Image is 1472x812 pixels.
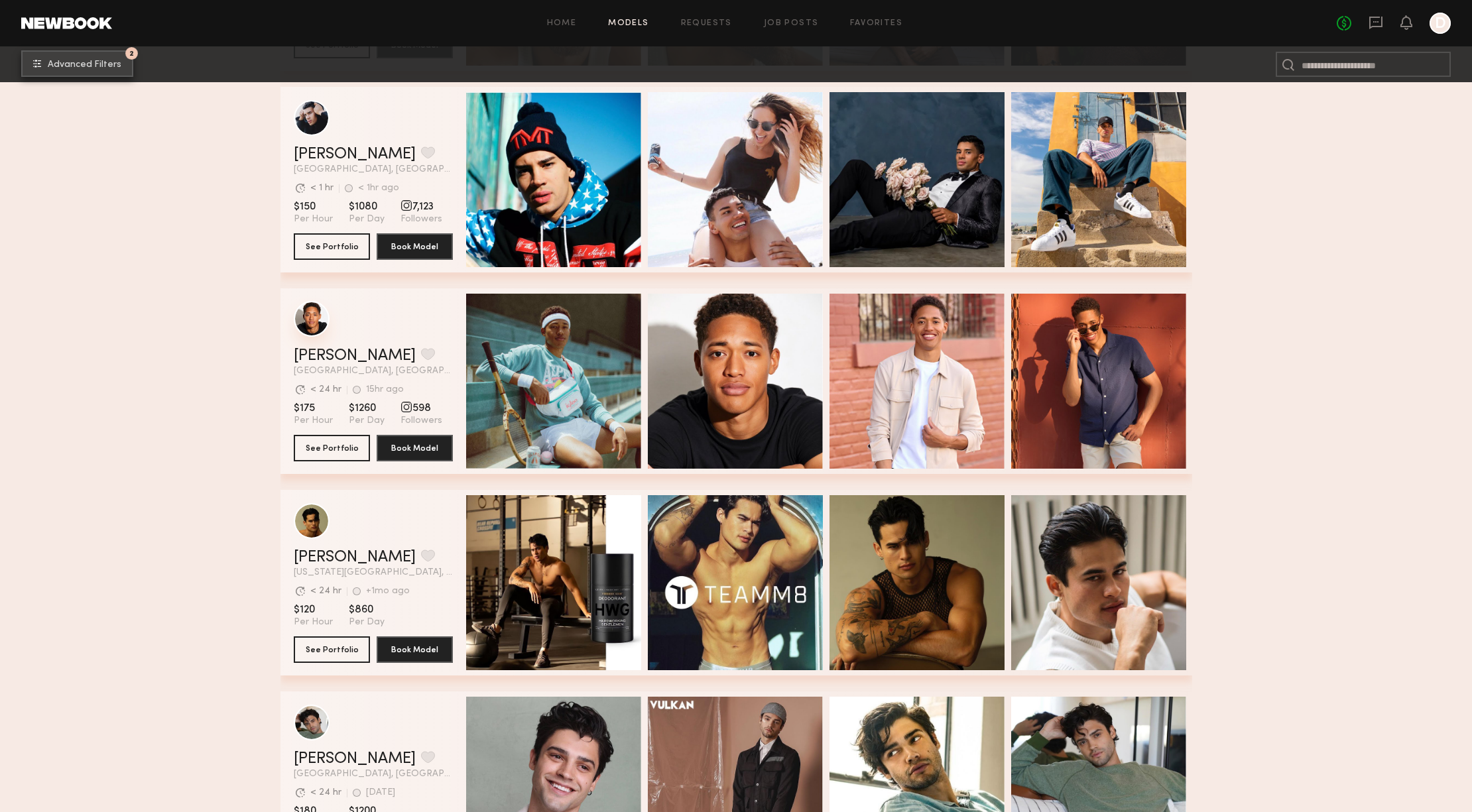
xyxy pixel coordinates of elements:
span: Per Hour [294,616,333,628]
span: Per Day [349,415,385,427]
a: Home [547,19,577,28]
span: Per Day [349,213,385,225]
div: +1mo ago [366,587,410,596]
button: Book Model [377,233,453,260]
div: < 24 hr [310,385,341,394]
button: See Portfolio [294,435,370,461]
button: Book Model [377,435,453,461]
a: Favorites [850,19,902,28]
span: Advanced Filters [48,60,121,70]
a: [PERSON_NAME] [294,348,416,364]
button: Book Model [377,636,453,663]
a: Requests [681,19,732,28]
span: $1080 [349,200,385,213]
span: Per Day [349,616,385,628]
span: [US_STATE][GEOGRAPHIC_DATA], [GEOGRAPHIC_DATA] [294,568,453,577]
button: See Portfolio [294,233,370,260]
div: < 1 hr [310,184,334,193]
span: $1260 [349,402,385,415]
span: [GEOGRAPHIC_DATA], [GEOGRAPHIC_DATA] [294,770,453,779]
div: < 24 hr [310,788,341,797]
a: D [1430,13,1451,34]
a: [PERSON_NAME] [294,550,416,565]
div: < 24 hr [310,587,341,596]
span: Followers [400,213,442,225]
button: See Portfolio [294,636,370,663]
span: Per Hour [294,415,333,427]
span: Per Hour [294,213,333,225]
a: Models [608,19,648,28]
span: [GEOGRAPHIC_DATA], [GEOGRAPHIC_DATA] [294,367,453,376]
span: $120 [294,603,333,616]
span: $860 [349,603,385,616]
a: Job Posts [764,19,819,28]
span: Followers [400,415,442,427]
div: < 1hr ago [358,184,399,193]
span: $150 [294,200,333,213]
button: 2Advanced Filters [21,50,133,77]
span: 598 [400,402,442,415]
div: [DATE] [366,788,395,797]
span: [GEOGRAPHIC_DATA], [GEOGRAPHIC_DATA] [294,165,453,174]
a: [PERSON_NAME] [294,751,416,767]
span: 2 [129,50,134,56]
a: [PERSON_NAME] [294,146,416,162]
span: $175 [294,402,333,415]
span: 7,123 [400,200,442,213]
div: 15hr ago [366,385,404,394]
